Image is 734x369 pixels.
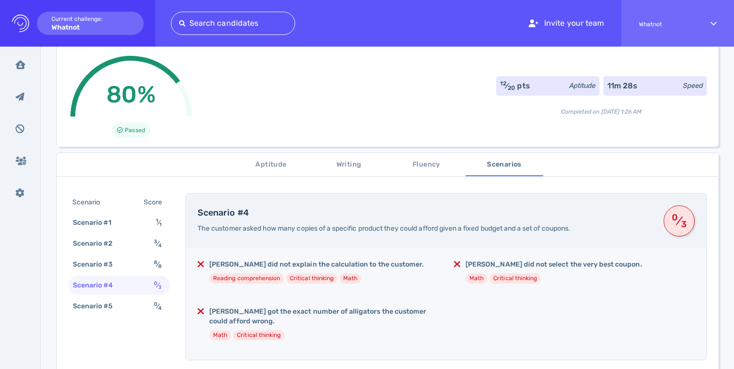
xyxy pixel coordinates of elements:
[154,260,162,268] span: ⁄
[466,273,487,284] li: Math
[680,223,687,225] sub: 3
[198,224,570,233] span: The customer asked how many copies of a specific product they could afford given a fixed budget a...
[71,278,125,292] div: Scenario #4
[233,330,284,340] li: Critical thinking
[496,100,707,116] div: Completed on [DATE] 1:26 AM
[125,124,145,136] span: Passed
[159,221,162,228] sub: 1
[142,195,168,209] div: Score
[671,217,678,218] sup: 0
[238,159,304,171] span: Aptitude
[209,273,284,284] li: Reading comprehension
[198,208,652,218] h4: Scenario #4
[466,260,642,269] h5: [PERSON_NAME] did not select the very best coupon.
[158,263,162,269] sub: 8
[569,81,596,91] div: Aptitude
[154,239,162,248] span: ⁄
[154,238,157,245] sup: 3
[158,284,162,290] sub: 3
[70,195,112,209] div: Scenario
[154,280,157,286] sup: 0
[71,257,125,271] div: Scenario #3
[154,302,162,310] span: ⁄
[209,307,438,326] h5: [PERSON_NAME] got the exact number of alligators the customer could afford wrong.
[339,273,361,284] li: Math
[156,218,158,224] sup: 1
[286,273,337,284] li: Critical thinking
[158,242,162,249] sub: 4
[209,330,231,340] li: Math
[71,236,125,251] div: Scenario #2
[500,80,530,92] div: ⁄ pts
[471,159,537,171] span: Scenarios
[671,212,687,230] span: ⁄
[106,81,155,108] span: 80%
[316,159,382,171] span: Writing
[154,301,157,307] sup: 0
[683,81,703,91] div: Speed
[156,218,162,227] span: ⁄
[158,305,162,311] sub: 4
[489,273,541,284] li: Critical thinking
[394,159,460,171] span: Fluency
[71,299,125,313] div: Scenario #5
[500,80,506,87] sup: 12
[154,281,162,289] span: ⁄
[508,84,515,91] sub: 20
[154,259,157,266] sup: 8
[607,80,637,92] div: 11m 28s
[639,21,693,28] span: Whatnot
[209,260,424,269] h5: [PERSON_NAME] did not explain the calculation to the customer.
[71,216,123,230] div: Scenario #1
